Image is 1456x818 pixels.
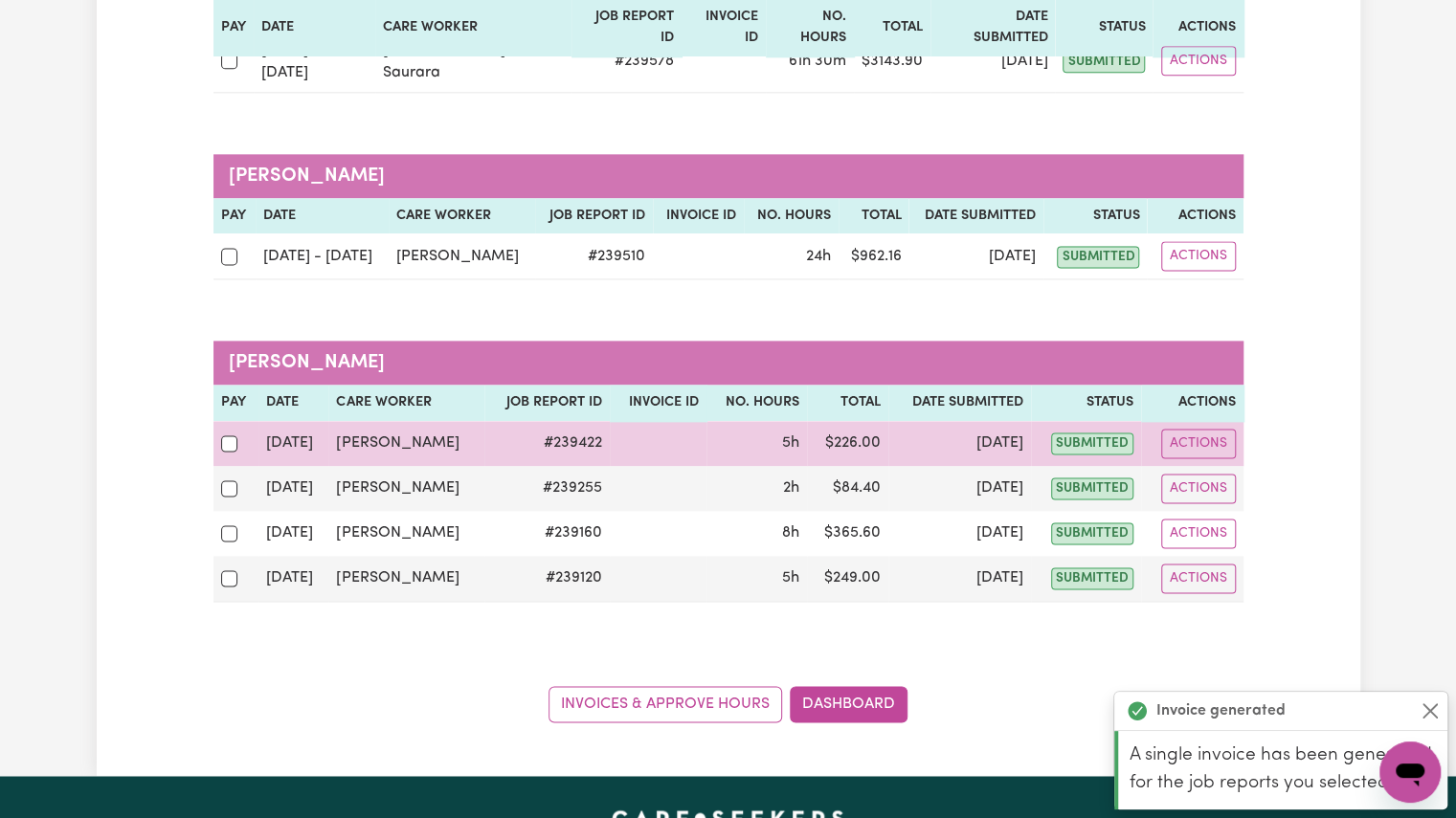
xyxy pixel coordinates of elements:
[1051,432,1133,454] span: submitted
[807,556,888,602] td: $ 249.00
[807,421,888,466] td: $ 226.00
[908,233,1042,279] td: [DATE]
[389,233,535,279] td: [PERSON_NAME]
[888,385,1031,421] th: Date Submitted
[213,198,257,234] th: Pay
[782,570,799,586] span: 5 hours
[744,198,839,234] th: No. Hours
[1051,522,1133,544] span: submitted
[256,233,388,279] td: [DATE] - [DATE]
[782,435,799,451] span: 5 hours
[484,421,610,466] td: # 239422
[908,198,1042,234] th: Date Submitted
[854,31,930,93] td: $ 3143.90
[1141,385,1243,421] th: Actions
[328,385,484,421] th: Care worker
[375,31,571,93] td: [PERSON_NAME] Saurara
[888,466,1031,511] td: [DATE]
[888,511,1031,556] td: [DATE]
[484,511,610,556] td: # 239160
[1161,564,1236,593] button: Actions
[258,466,328,511] td: [DATE]
[930,31,1055,93] td: [DATE]
[1161,46,1236,76] button: Actions
[484,385,610,421] th: Job Report ID
[258,385,328,421] th: Date
[807,466,888,511] td: $ 84.40
[213,341,1243,385] caption: [PERSON_NAME]
[706,385,807,421] th: No. Hours
[1161,474,1236,503] button: Actions
[1379,741,1441,803] iframe: Button to launch messaging window
[389,198,535,234] th: Care worker
[782,525,799,541] span: 8 hours
[1147,198,1243,234] th: Actions
[256,198,388,234] th: Date
[258,421,328,466] td: [DATE]
[839,198,908,234] th: Total
[1419,699,1442,722] button: Close
[839,233,908,279] td: $ 962.16
[1051,567,1133,589] span: submitted
[1161,429,1236,458] button: Actions
[1156,699,1286,722] strong: Invoice generated
[789,54,846,69] span: 61 hours 30 minutes
[571,31,681,93] td: # 239578
[790,686,907,722] a: Dashboard
[549,686,782,722] a: Invoices & Approve Hours
[807,511,888,556] td: $ 365.60
[254,31,375,93] td: [DATE] - [DATE]
[1130,742,1436,798] p: A single invoice has been generated for the job reports you selected!
[806,249,831,264] span: 24 hours
[535,198,653,234] th: Job Report ID
[258,556,328,602] td: [DATE]
[328,421,484,466] td: [PERSON_NAME]
[610,385,706,421] th: Invoice ID
[1057,246,1139,268] span: submitted
[328,466,484,511] td: [PERSON_NAME]
[258,511,328,556] td: [DATE]
[888,556,1031,602] td: [DATE]
[328,511,484,556] td: [PERSON_NAME]
[1043,198,1148,234] th: Status
[783,480,799,496] span: 2 hours
[213,385,258,421] th: Pay
[807,385,888,421] th: Total
[653,198,744,234] th: Invoice ID
[1051,477,1133,499] span: submitted
[1161,241,1236,271] button: Actions
[484,466,610,511] td: # 239255
[484,556,610,602] td: # 239120
[888,421,1031,466] td: [DATE]
[1063,51,1145,73] span: submitted
[1161,519,1236,548] button: Actions
[1031,385,1141,421] th: Status
[213,154,1243,198] caption: [PERSON_NAME]
[328,556,484,602] td: [PERSON_NAME]
[535,233,653,279] td: # 239510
